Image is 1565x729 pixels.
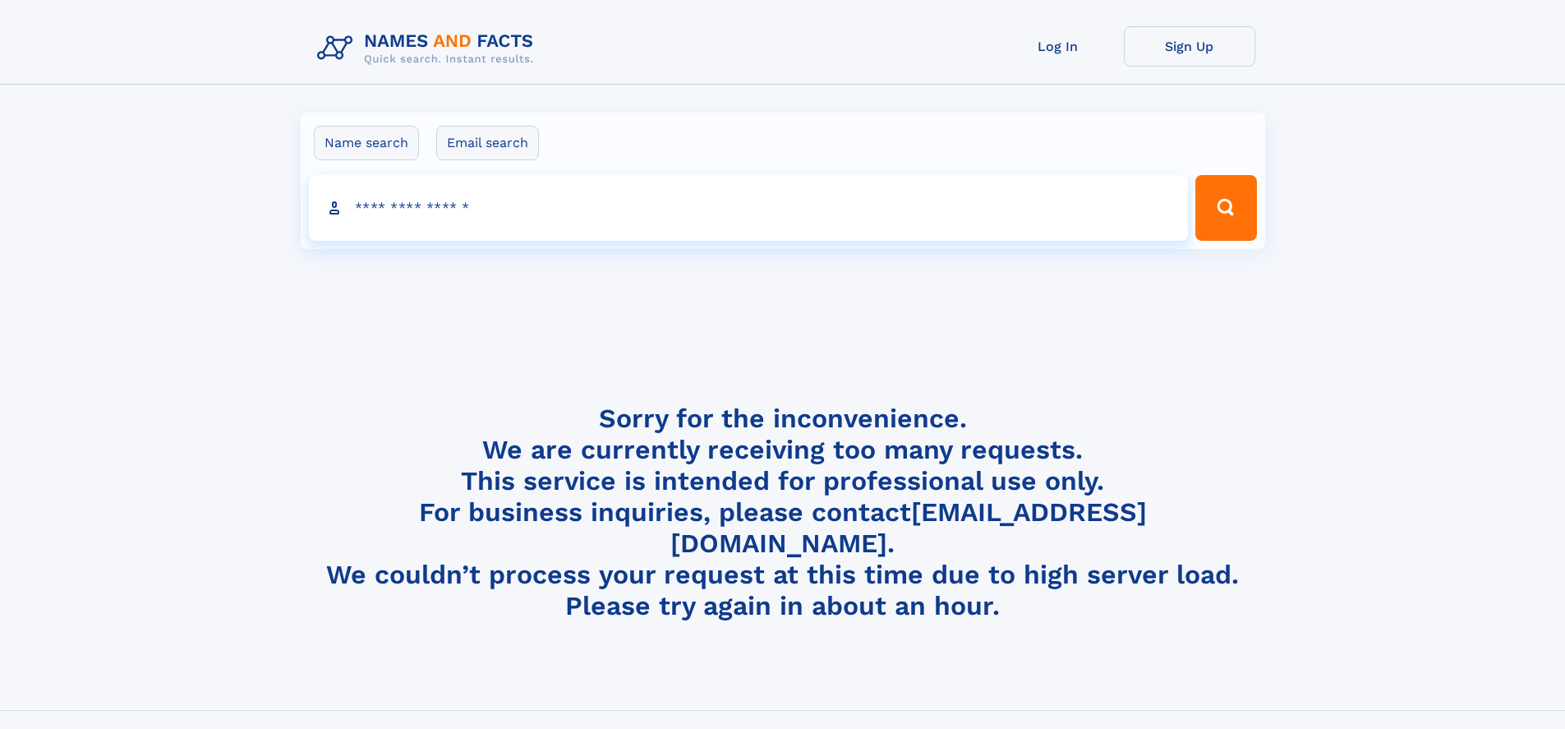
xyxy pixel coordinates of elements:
[992,26,1124,67] a: Log In
[309,175,1189,241] input: search input
[670,496,1147,559] a: [EMAIL_ADDRESS][DOMAIN_NAME]
[1195,175,1256,241] button: Search Button
[311,26,547,71] img: Logo Names and Facts
[436,126,539,160] label: Email search
[314,126,419,160] label: Name search
[1124,26,1255,67] a: Sign Up
[311,403,1255,622] h4: Sorry for the inconvenience. We are currently receiving too many requests. This service is intend...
